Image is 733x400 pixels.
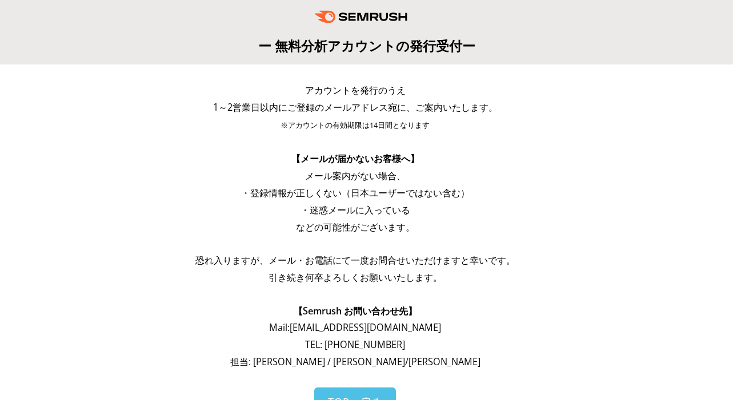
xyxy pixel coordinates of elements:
[281,120,430,130] span: ※アカウントの有効期限は14日間となります
[241,187,470,199] span: ・登録情報が正しくない（日本ユーザーではない含む）
[269,271,442,284] span: 引き続き何卒よろしくお願いいたします。
[269,321,441,334] span: Mail: [EMAIL_ADDRESS][DOMAIN_NAME]
[294,305,417,317] span: 【Semrush お問い合わせ先】
[305,84,406,96] span: アカウントを発行のうえ
[258,37,475,55] span: ー 無料分析アカウントの発行受付ー
[301,204,410,216] span: ・迷惑メールに入っている
[195,254,515,266] span: 恐れ入りますが、メール・お電話にて一度お問合せいただけますと幸いです。
[291,152,419,165] span: 【メールが届かないお客様へ】
[296,221,415,233] span: などの可能性がございます。
[305,338,405,351] span: TEL: [PHONE_NUMBER]
[213,101,498,114] span: 1～2営業日以内にご登録のメールアドレス宛に、ご案内いたします。
[305,169,406,182] span: メール案内がない場合、
[230,355,480,368] span: 担当: [PERSON_NAME] / [PERSON_NAME]/[PERSON_NAME]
